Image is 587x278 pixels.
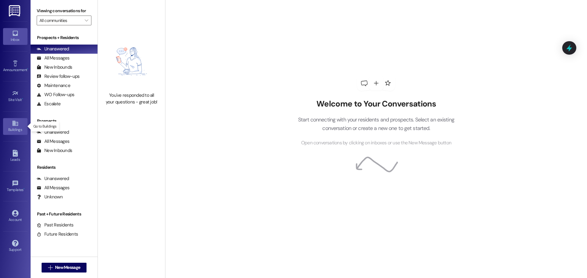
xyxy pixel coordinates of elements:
[37,92,74,98] div: WO Follow-ups
[37,101,61,107] div: Escalate
[105,34,158,89] img: empty-state
[3,208,28,225] a: Account
[31,164,98,171] div: Residents
[3,238,28,255] a: Support
[39,16,82,25] input: All communities
[37,222,74,228] div: Past Residents
[42,263,87,273] button: New Message
[289,115,463,133] p: Start connecting with your residents and prospects. Select an existing conversation or create a n...
[3,178,28,195] a: Templates •
[22,97,23,101] span: •
[37,6,91,16] label: Viewing conversations for
[27,67,28,71] span: •
[105,92,158,105] div: You've responded to all your questions - great job!
[37,64,72,70] div: New Inbounds
[9,5,21,16] img: ResiDesk Logo
[37,129,69,135] div: Unanswered
[31,211,98,217] div: Past + Future Residents
[37,46,69,52] div: Unanswered
[31,34,98,41] div: Prospects + Residents
[37,138,69,145] div: All Messages
[3,88,28,105] a: Site Visit •
[3,148,28,164] a: Leads
[37,147,72,154] div: New Inbounds
[48,265,53,270] i: 
[37,194,63,200] div: Unknown
[55,264,80,271] span: New Message
[3,118,28,135] a: Buildings
[31,118,98,124] div: Prospects
[85,18,88,23] i: 
[37,73,79,80] div: Review follow-ups
[37,175,69,182] div: Unanswered
[37,231,78,237] div: Future Residents
[37,82,70,89] div: Maintenance
[3,28,28,45] a: Inbox
[37,185,69,191] div: All Messages
[289,99,463,109] h2: Welcome to Your Conversations
[33,124,57,129] p: Go to Buildings
[37,55,69,61] div: All Messages
[301,139,451,147] span: Open conversations by clicking on inboxes or use the New Message button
